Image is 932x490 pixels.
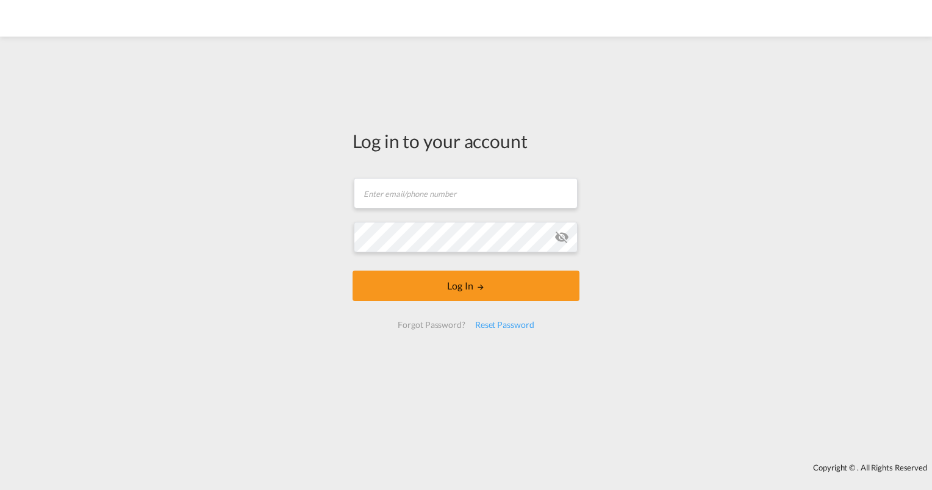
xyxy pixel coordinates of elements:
[393,314,470,336] div: Forgot Password?
[353,128,579,154] div: Log in to your account
[354,178,578,208] input: Enter email/phone number
[554,230,569,244] md-icon: icon-eye-off
[353,271,579,301] button: LOGIN
[470,314,539,336] div: Reset Password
